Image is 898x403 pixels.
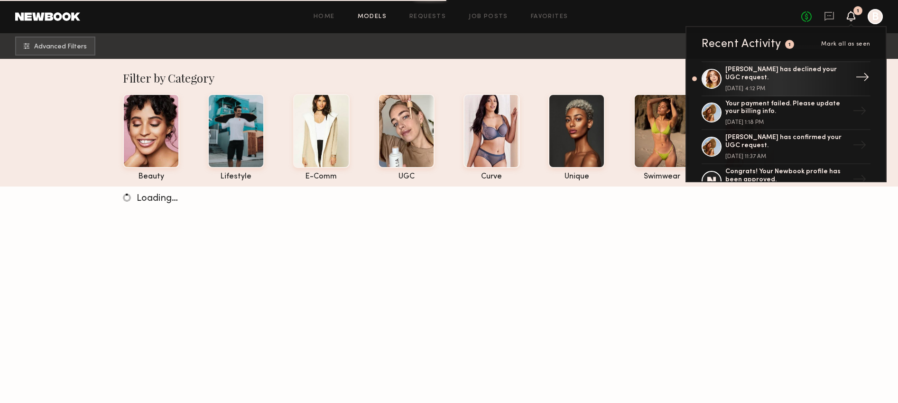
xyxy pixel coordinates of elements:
a: Home [314,14,335,20]
div: swimwear [634,173,690,181]
div: Filter by Category [123,70,775,85]
div: → [849,100,870,125]
a: B [868,9,883,24]
span: Mark all as seen [821,41,870,47]
a: Congrats! Your Newbook profile has been approved.→ [702,164,870,198]
div: → [849,169,870,193]
div: curve [463,173,520,181]
div: unique [548,173,605,181]
div: 1 [857,9,859,14]
span: Advanced Filters [34,44,87,50]
div: [DATE] 1:18 PM [725,120,849,125]
span: Loading… [137,194,178,203]
div: Congrats! Your Newbook profile has been approved. [725,168,849,184]
div: [PERSON_NAME] has confirmed your UGC request. [725,134,849,150]
div: e-comm [293,173,350,181]
div: Your payment failed. Please update your billing info. [725,100,849,116]
div: lifestyle [208,173,264,181]
div: → [849,134,870,159]
a: [PERSON_NAME] has declined your UGC request.[DATE] 4:12 PM→ [702,61,870,96]
div: [DATE] 11:37 AM [725,154,849,159]
div: → [852,66,873,91]
div: UGC [378,173,435,181]
button: Advanced Filters [15,37,95,56]
a: Job Posts [469,14,508,20]
a: Favorites [531,14,568,20]
a: Models [358,14,387,20]
div: Recent Activity [702,38,781,50]
div: 1 [788,42,791,47]
a: Your payment failed. Please update your billing info.[DATE] 1:18 PM→ [702,96,870,131]
a: [PERSON_NAME] has confirmed your UGC request.[DATE] 11:37 AM→ [702,130,870,164]
div: [PERSON_NAME] has declined your UGC request. [725,66,849,82]
a: Requests [409,14,446,20]
div: beauty [123,173,179,181]
div: [DATE] 4:12 PM [725,86,849,92]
